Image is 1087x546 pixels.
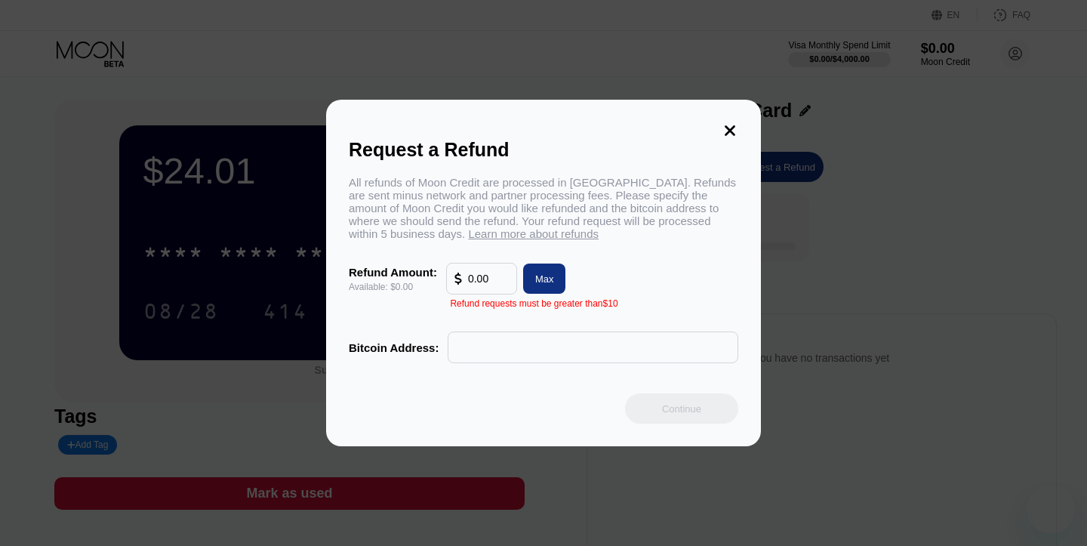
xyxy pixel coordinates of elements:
div: Refund requests must be greater than $10 [450,298,617,309]
div: Request a Refund [349,139,738,161]
iframe: Button to launch messaging window [1027,486,1075,534]
div: Bitcoin Address: [349,341,439,354]
div: Max [517,264,566,294]
input: 10.00 [468,264,509,294]
div: Available: $0.00 [349,282,437,292]
div: Refund Amount: [349,266,437,279]
span: Learn more about refunds [468,227,599,240]
div: Max [535,273,554,285]
div: All refunds of Moon Credit are processed in [GEOGRAPHIC_DATA]. Refunds are sent minus network and... [349,176,738,240]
